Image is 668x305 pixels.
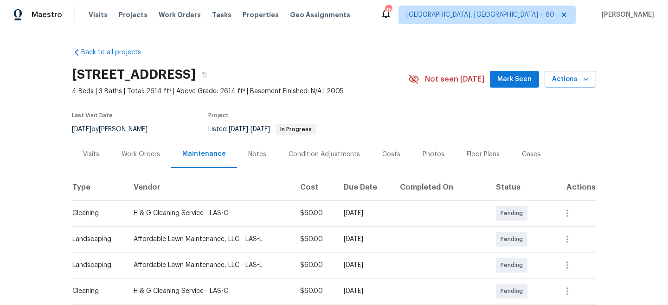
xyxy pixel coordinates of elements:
[425,75,484,84] span: Not seen [DATE]
[490,71,539,88] button: Mark Seen
[344,209,385,218] div: [DATE]
[72,261,119,270] div: Landscaping
[250,126,270,133] span: [DATE]
[208,126,316,133] span: Listed
[336,174,392,200] th: Due Date
[276,127,315,132] span: In Progress
[501,261,527,270] span: Pending
[497,74,532,85] span: Mark Seen
[72,87,408,96] span: 4 Beds | 3 Baths | Total: 2614 ft² | Above Grade: 2614 ft² | Basement Finished: N/A | 2005
[83,150,99,159] div: Visits
[344,235,385,244] div: [DATE]
[501,286,527,296] span: Pending
[72,126,91,133] span: [DATE]
[72,70,196,79] h2: [STREET_ADDRESS]
[488,174,549,200] th: Status
[182,149,226,159] div: Maintenance
[549,174,596,200] th: Actions
[89,10,108,19] span: Visits
[300,261,329,270] div: $60.00
[344,261,385,270] div: [DATE]
[501,235,527,244] span: Pending
[229,126,270,133] span: -
[208,113,229,118] span: Project
[248,150,266,159] div: Notes
[545,71,596,88] button: Actions
[423,150,444,159] div: Photos
[290,10,350,19] span: Geo Assignments
[522,150,540,159] div: Cases
[159,10,201,19] span: Work Orders
[32,10,62,19] span: Maestro
[300,235,329,244] div: $60.00
[501,209,527,218] span: Pending
[382,150,400,159] div: Costs
[229,126,248,133] span: [DATE]
[126,174,293,200] th: Vendor
[72,48,161,57] a: Back to all projects
[293,174,336,200] th: Cost
[122,150,160,159] div: Work Orders
[300,209,329,218] div: $60.00
[134,209,285,218] div: H & G Cleaning Service - LAS-C
[72,174,126,200] th: Type
[72,209,119,218] div: Cleaning
[134,261,285,270] div: Affordable Lawn Maintenance, LLC - LAS-L
[72,113,113,118] span: Last Visit Date
[243,10,279,19] span: Properties
[134,286,285,296] div: H & G Cleaning Service - LAS-C
[289,150,360,159] div: Condition Adjustments
[385,6,392,15] div: 451
[212,12,231,18] span: Tasks
[119,10,148,19] span: Projects
[72,286,119,296] div: Cleaning
[196,66,212,83] button: Copy Address
[406,10,554,19] span: [GEOGRAPHIC_DATA], [GEOGRAPHIC_DATA] + 60
[552,74,589,85] span: Actions
[392,174,488,200] th: Completed On
[134,235,285,244] div: Affordable Lawn Maintenance, LLC - LAS-L
[300,286,329,296] div: $60.00
[598,10,654,19] span: [PERSON_NAME]
[72,124,159,135] div: by [PERSON_NAME]
[344,286,385,296] div: [DATE]
[72,235,119,244] div: Landscaping
[467,150,500,159] div: Floor Plans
